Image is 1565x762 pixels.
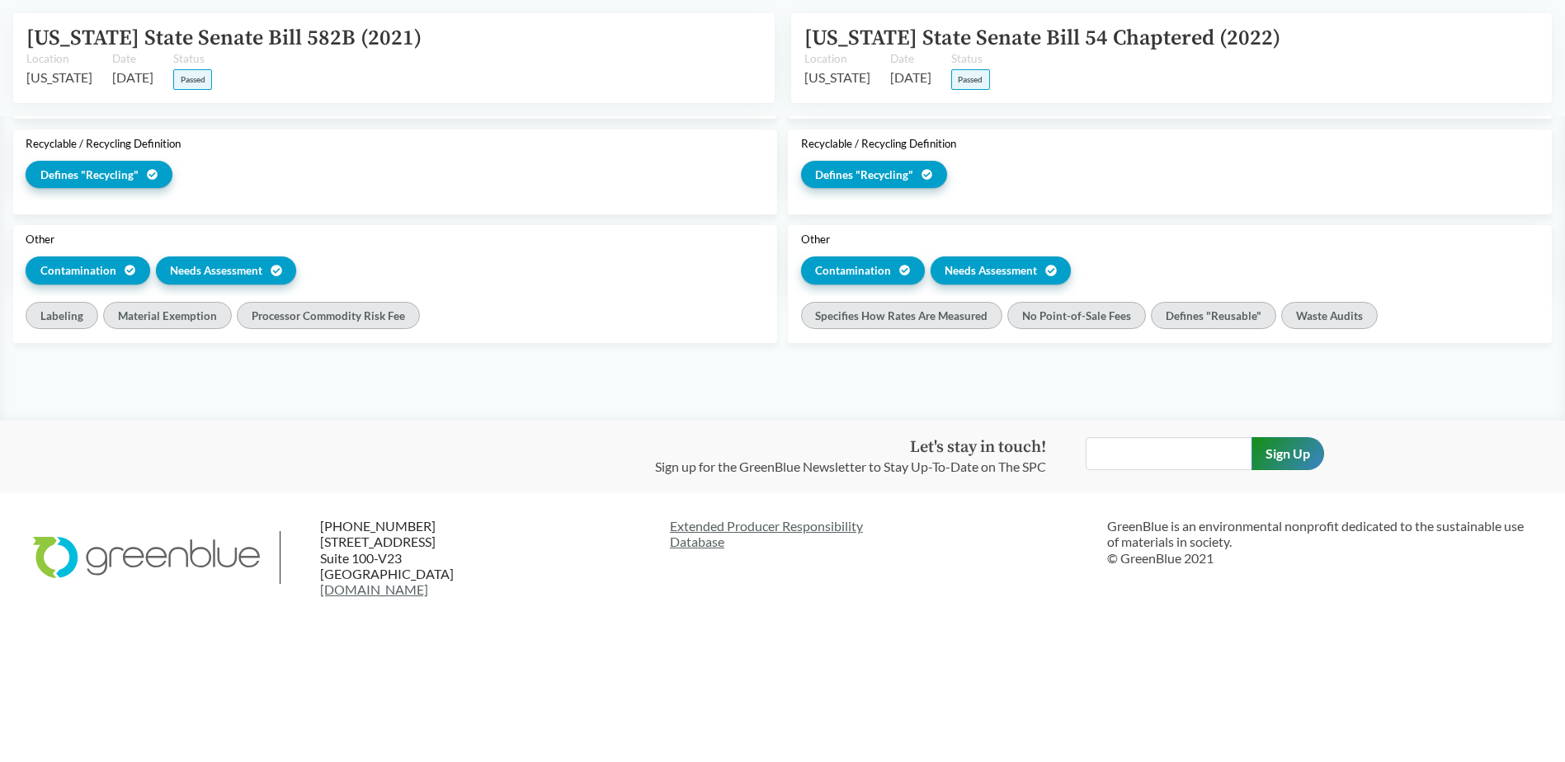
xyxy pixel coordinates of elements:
[112,50,153,67] span: Date
[26,302,97,329] div: Labeling
[670,518,1095,549] a: Extended Producer ResponsibilityDatabase
[815,262,891,279] span: Contamination
[1281,302,1377,329] div: Waste Audits
[1007,302,1145,329] div: No Point-of-Sale Fees
[910,437,1046,458] strong: Let's stay in touch!
[112,68,153,87] span: [DATE]
[804,68,870,87] span: [US_STATE]
[26,50,92,67] span: Location
[890,50,931,67] span: Date
[804,25,1280,52] a: [US_STATE] State Senate Bill 54 Chaptered (2022)
[173,69,212,90] span: Passed
[170,262,262,279] span: Needs Assessment
[13,129,1552,214] button: Recyclable / Recycling DefinitionDefines "Recycling"Recyclable / Recycling DefinitionDefines "Rec...
[1151,302,1275,329] div: Defines "Reusable"
[945,262,1037,279] span: Needs Assessment
[320,581,428,597] a: [DOMAIN_NAME]
[40,262,116,279] span: Contamination
[804,50,870,67] span: Location
[801,302,1002,329] div: Specifies How Rates Are Measured
[26,68,92,87] span: [US_STATE]
[237,302,419,329] div: Processor Commodity Risk Fee
[13,225,1552,343] button: OtherContaminationNeeds AssessmentOtherContaminationNeeds AssessmentLabelingMaterial ExemptionPro...
[26,233,764,246] div: Other
[890,68,931,87] span: [DATE]
[1252,437,1324,470] input: Sign Up
[1107,518,1532,566] p: GreenBlue is an environmental nonprofit dedicated to the sustainable use of materials in society....
[801,137,1539,150] div: Recyclable / Recycling Definition
[951,50,990,67] span: Status
[815,167,913,183] span: Defines "Recycling"
[320,518,520,597] p: [PHONE_NUMBER] [STREET_ADDRESS] Suite 100-V23 [GEOGRAPHIC_DATA]
[26,25,422,52] a: [US_STATE] State Senate Bill 582B (2021)
[801,233,1539,246] div: Other
[173,50,212,67] span: Status
[655,457,1046,477] p: Sign up for the GreenBlue Newsletter to Stay Up-To-Date on The SPC
[951,69,990,90] span: Passed
[26,137,764,150] div: Recyclable / Recycling Definition
[40,167,139,183] span: Defines "Recycling"
[103,302,231,329] div: Material Exemption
